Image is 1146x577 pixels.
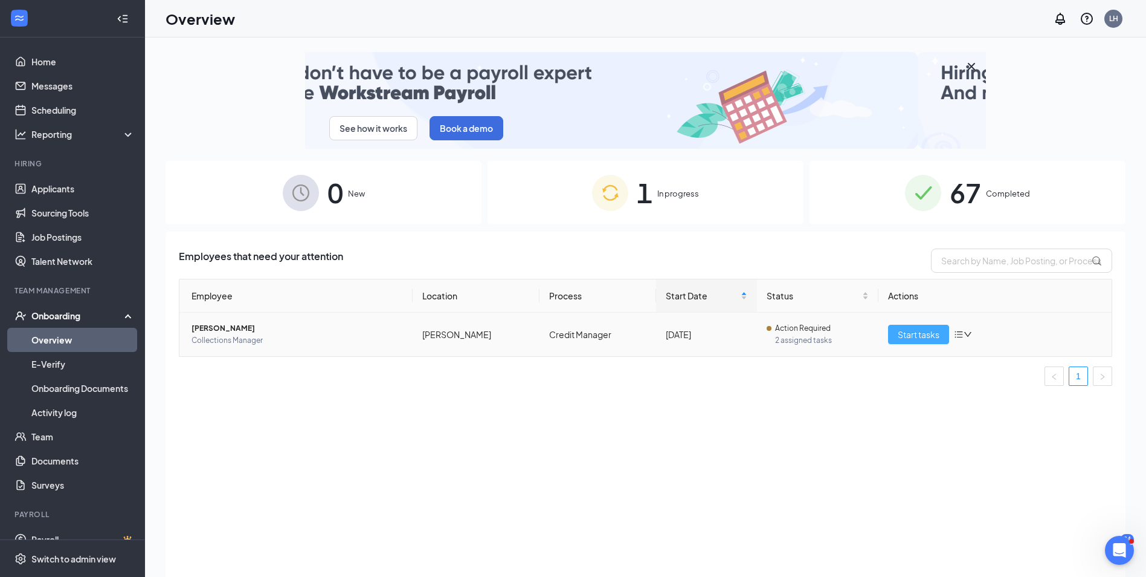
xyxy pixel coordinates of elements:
span: In progress [657,187,699,200]
th: Process [539,279,657,313]
th: Location [413,279,539,313]
li: Next Page [1093,367,1112,386]
iframe: Intercom live chat [1105,536,1134,565]
a: Job Postings [31,225,135,249]
th: Status [757,279,878,313]
span: 1 [637,172,652,214]
a: Home [31,50,135,74]
span: left [1051,373,1058,380]
div: Reporting [31,128,135,140]
th: Actions [878,279,1112,313]
div: LH [1109,13,1118,24]
a: Documents [31,449,135,473]
svg: WorkstreamLogo [13,12,25,24]
div: [DATE] [666,328,747,341]
span: Action Required [775,322,831,334]
div: Team Management [14,285,132,296]
span: Collections Manager [192,334,403,347]
div: Switch to admin view [31,553,116,565]
svg: Analysis [14,128,27,140]
td: [PERSON_NAME] [413,313,539,356]
span: 2 assigned tasks [775,334,869,347]
a: Talent Network [31,249,135,273]
a: E-Verify [31,352,135,376]
a: Onboarding Documents [31,376,135,400]
a: 1 [1069,367,1087,385]
a: Scheduling [31,98,135,122]
a: Surveys [31,473,135,497]
span: Completed [986,187,1030,200]
svg: QuestionInfo [1080,11,1094,26]
button: Start tasks [888,325,949,344]
button: left [1045,367,1064,386]
span: down [964,330,972,339]
span: Start tasks [898,328,939,341]
span: Status [767,289,860,302]
a: Applicants [31,177,135,201]
li: Previous Page [1045,367,1064,386]
a: Sourcing Tools [31,201,135,225]
svg: Notifications [1053,11,1067,26]
input: Search by Name, Job Posting, or Process [931,249,1112,273]
div: Onboarding [31,310,124,322]
div: Hiring [14,158,132,169]
button: right [1093,367,1112,386]
h1: Overview [166,8,235,29]
span: Start Date [666,289,738,302]
span: Employees that need your attention [179,249,343,273]
a: Team [31,425,135,449]
span: New [348,187,365,200]
span: right [1099,373,1106,380]
th: Employee [179,279,413,313]
a: PayrollCrown [31,527,135,552]
svg: UserCheck [14,310,27,322]
svg: Cross [964,59,979,74]
a: Messages [31,74,135,98]
div: Payroll [14,509,132,520]
span: bars [954,330,964,339]
svg: Collapse [117,13,129,25]
td: Credit Manager [539,313,657,356]
button: Book a demo [430,116,503,140]
svg: Settings [14,553,27,565]
span: 67 [950,172,981,214]
div: 84 [1121,534,1134,544]
button: See how it works [329,116,417,140]
a: Activity log [31,400,135,425]
img: payroll-small.gif [305,52,986,149]
li: 1 [1069,367,1088,386]
span: [PERSON_NAME] [192,322,403,334]
span: 0 [327,172,343,214]
a: Overview [31,328,135,352]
